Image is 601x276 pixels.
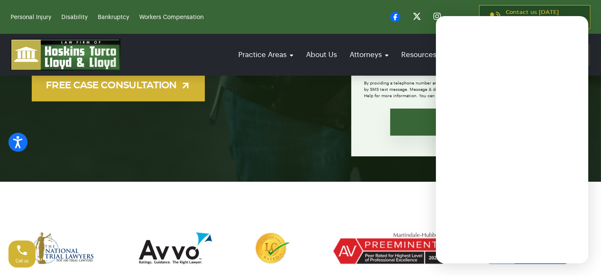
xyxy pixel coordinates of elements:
a: Bankruptcy [98,14,129,20]
a: Resources [397,43,447,67]
img: The National Trial Lawyers Top 100 Trial Lawyers [32,232,96,264]
a: Disability [61,14,88,20]
a: Workers Compensation [139,14,204,20]
span: Call us [16,259,29,263]
a: Attorneys [345,43,393,67]
img: logo [11,39,121,71]
img: arrow-up-right-light.svg [180,80,191,91]
a: Practice Areas [234,43,298,67]
a: Personal Injury [11,14,51,20]
p: Contact us [DATE] [506,10,581,24]
img: Lead Counsel Rated [255,232,290,264]
div: By providing a telephone number and submitting this form you are consenting to be contacted by SM... [364,75,557,99]
a: FREE CASE CONSULTATION [32,70,205,101]
a: About Us [302,43,341,67]
img: AVVO [139,232,212,264]
a: Contact us [DATE][PHONE_NUMBER] [479,5,590,29]
input: Submit [390,109,530,136]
